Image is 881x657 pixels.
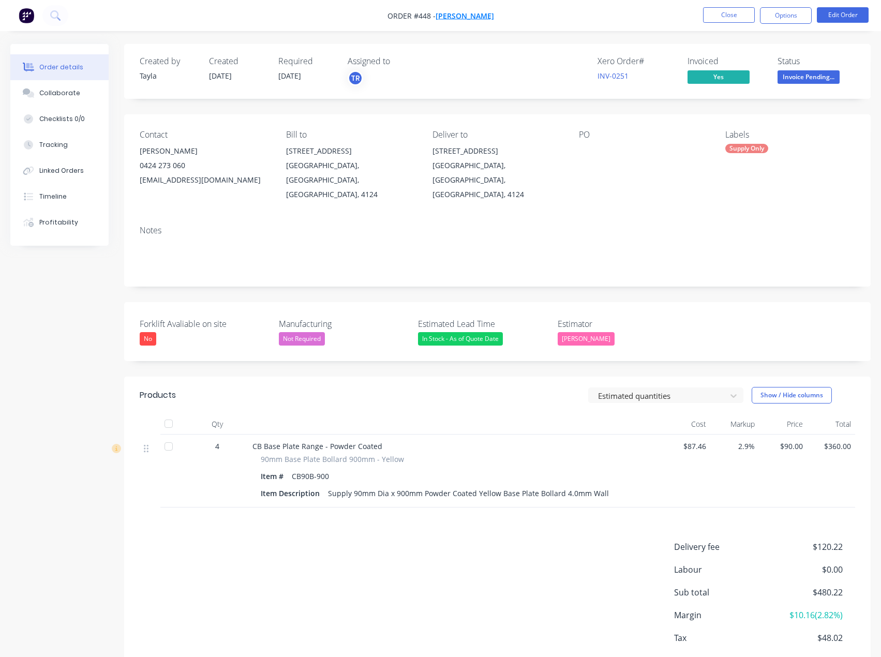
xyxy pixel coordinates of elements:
[710,414,758,435] div: Markup
[418,318,547,330] label: Estimated Lead Time
[766,541,843,553] span: $120.22
[261,486,324,501] div: Item Description
[39,88,80,98] div: Collaborate
[10,184,109,210] button: Timeline
[140,144,270,187] div: [PERSON_NAME]0424 273 060[EMAIL_ADDRESS][DOMAIN_NAME]
[674,541,766,553] span: Delivery fee
[674,632,766,644] span: Tax
[778,70,840,83] span: Invoice Pending...
[215,441,219,452] span: 4
[286,144,416,158] div: [STREET_ADDRESS]
[140,318,269,330] label: Forklift Avaliable on site
[817,7,869,23] button: Edit Order
[140,389,176,401] div: Products
[10,80,109,106] button: Collaborate
[39,140,68,150] div: Tracking
[39,63,83,72] div: Order details
[39,166,84,175] div: Linked Orders
[288,469,333,484] div: CB90B-900
[688,70,750,83] span: Yes
[10,210,109,235] button: Profitability
[752,387,832,404] button: Show / Hide columns
[278,71,301,81] span: [DATE]
[674,609,766,621] span: Margin
[598,56,675,66] div: Xero Order #
[387,11,436,21] span: Order #448 -
[662,414,710,435] div: Cost
[140,173,270,187] div: [EMAIL_ADDRESS][DOMAIN_NAME]
[725,144,768,153] div: Supply Only
[324,486,613,501] div: Supply 90mm Dia x 900mm Powder Coated Yellow Base Plate Bollard 4.0mm Wall
[209,56,266,66] div: Created
[759,414,807,435] div: Price
[807,414,855,435] div: Total
[778,70,840,86] button: Invoice Pending...
[286,158,416,202] div: [GEOGRAPHIC_DATA], [GEOGRAPHIC_DATA], [GEOGRAPHIC_DATA], 4124
[766,586,843,599] span: $480.22
[811,441,851,452] span: $360.00
[10,106,109,132] button: Checklists 0/0
[10,158,109,184] button: Linked Orders
[140,70,197,81] div: Tayla
[39,114,85,124] div: Checklists 0/0
[140,144,270,158] div: [PERSON_NAME]
[286,130,416,140] div: Bill to
[252,441,382,451] span: CB Base Plate Range - Powder Coated
[348,70,363,86] button: TR
[279,332,325,346] div: Not Required
[558,318,687,330] label: Estimator
[436,11,494,21] a: [PERSON_NAME]
[286,144,416,202] div: [STREET_ADDRESS][GEOGRAPHIC_DATA], [GEOGRAPHIC_DATA], [GEOGRAPHIC_DATA], 4124
[279,318,408,330] label: Manufacturing
[432,144,562,158] div: [STREET_ADDRESS]
[432,144,562,202] div: [STREET_ADDRESS][GEOGRAPHIC_DATA], [GEOGRAPHIC_DATA], [GEOGRAPHIC_DATA], 4124
[763,441,803,452] span: $90.00
[703,7,755,23] button: Close
[39,218,78,227] div: Profitability
[674,563,766,576] span: Labour
[766,632,843,644] span: $48.02
[140,130,270,140] div: Contact
[558,332,615,346] div: [PERSON_NAME]
[140,226,855,235] div: Notes
[666,441,706,452] span: $87.46
[19,8,34,23] img: Factory
[261,469,288,484] div: Item #
[186,414,248,435] div: Qty
[10,132,109,158] button: Tracking
[688,56,765,66] div: Invoiced
[209,71,232,81] span: [DATE]
[39,192,67,201] div: Timeline
[348,56,451,66] div: Assigned to
[261,454,404,465] span: 90mm Base Plate Bollard 900mm - Yellow
[766,563,843,576] span: $0.00
[418,332,503,346] div: In Stock - As of Quote Date
[760,7,812,24] button: Options
[598,71,629,81] a: INV-0251
[140,158,270,173] div: 0424 273 060
[140,332,156,346] div: No
[725,130,855,140] div: Labels
[766,609,843,621] span: $10.16 ( 2.82 %)
[10,54,109,80] button: Order details
[432,130,562,140] div: Deliver to
[674,586,766,599] span: Sub total
[278,56,335,66] div: Required
[140,56,197,66] div: Created by
[714,441,754,452] span: 2.9%
[432,158,562,202] div: [GEOGRAPHIC_DATA], [GEOGRAPHIC_DATA], [GEOGRAPHIC_DATA], 4124
[778,56,855,66] div: Status
[579,130,709,140] div: PO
